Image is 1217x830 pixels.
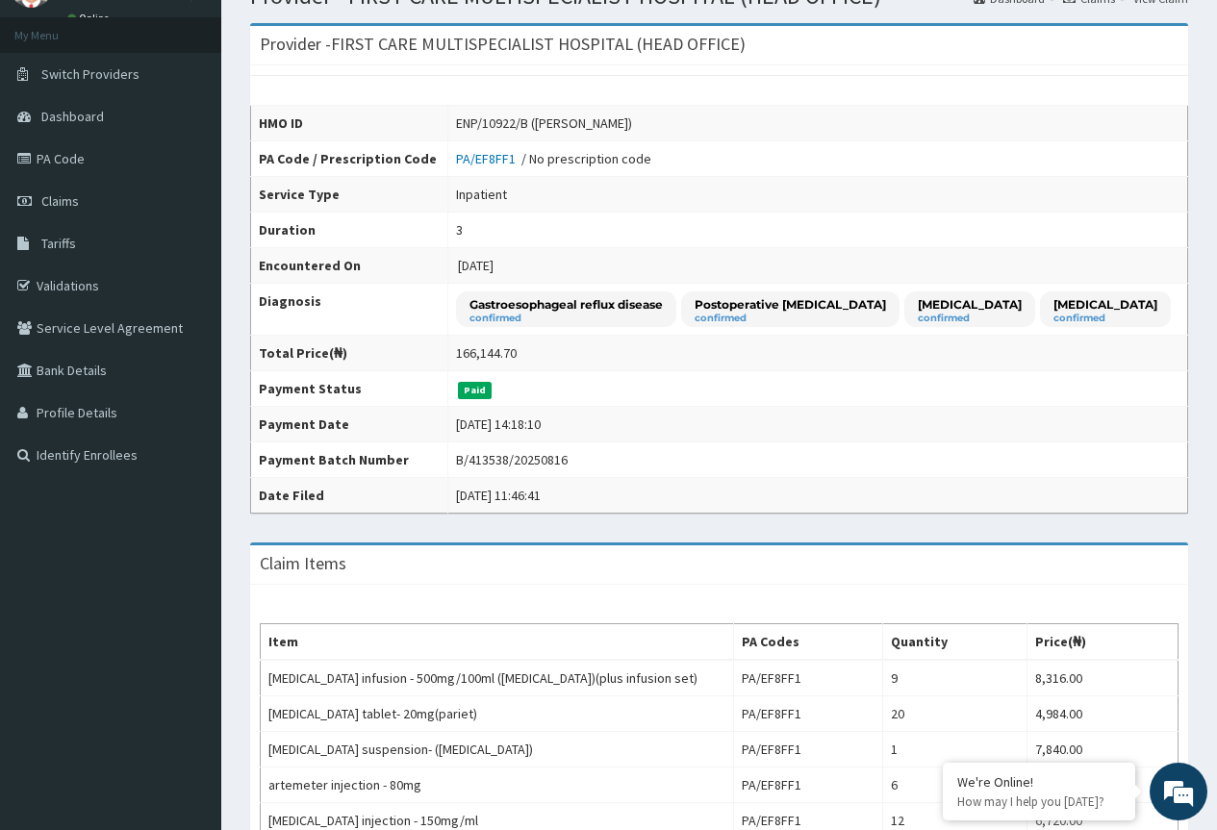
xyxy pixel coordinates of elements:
p: [MEDICAL_DATA] [1053,296,1157,313]
img: d_794563401_company_1708531726252_794563401 [36,96,78,144]
span: Dashboard [41,108,104,125]
div: Minimize live chat window [316,10,362,56]
th: Date Filed [251,478,448,514]
small: confirmed [469,314,663,323]
th: Price(₦) [1027,624,1178,661]
div: 166,144.70 [456,343,517,363]
td: 6 [883,767,1027,803]
span: Claims [41,192,79,210]
td: [MEDICAL_DATA] suspension- ([MEDICAL_DATA]) [261,732,734,767]
div: [DATE] 14:18:10 [456,415,541,434]
td: 1 [883,732,1027,767]
small: confirmed [1053,314,1157,323]
div: We're Online! [957,773,1121,791]
a: Online [67,12,114,25]
th: Total Price(₦) [251,336,448,371]
td: PA/EF8FF1 [733,696,882,732]
a: PA/EF8FF1 [456,150,521,167]
span: Paid [458,382,493,399]
div: 3 [456,220,463,239]
textarea: Type your message and hit 'Enter' [10,525,367,592]
span: We're online! [112,242,266,437]
td: PA/EF8FF1 [733,732,882,767]
h3: Provider - FIRST CARE MULTISPECIALIST HOSPITAL (HEAD OFFICE) [260,36,746,53]
td: 8,316.00 [1027,660,1178,696]
div: B/413538/20250816 [456,450,568,469]
td: [MEDICAL_DATA] infusion - 500mg/100ml ([MEDICAL_DATA])(plus infusion set) [261,660,734,696]
th: HMO ID [251,106,448,141]
th: PA Code / Prescription Code [251,141,448,177]
small: confirmed [695,314,886,323]
td: artemeter injection - 80mg [261,767,734,803]
td: 20 [883,696,1027,732]
th: Payment Status [251,371,448,407]
p: Postoperative [MEDICAL_DATA] [695,296,886,313]
td: 7,840.00 [1027,732,1178,767]
div: [DATE] 11:46:41 [456,486,541,505]
td: PA/EF8FF1 [733,767,882,803]
span: Tariffs [41,235,76,252]
div: / No prescription code [456,149,651,168]
small: confirmed [918,314,1022,323]
h3: Claim Items [260,555,346,572]
th: Item [261,624,734,661]
p: How may I help you today? [957,793,1121,810]
div: Chat with us now [100,108,323,133]
th: Diagnosis [251,284,448,336]
td: PA/EF8FF1 [733,660,882,696]
p: Gastroesophageal reflux disease [469,296,663,313]
div: ENP/10922/B ([PERSON_NAME]) [456,113,632,133]
th: PA Codes [733,624,882,661]
th: Service Type [251,177,448,213]
th: Duration [251,213,448,248]
th: Encountered On [251,248,448,284]
th: Quantity [883,624,1027,661]
p: [MEDICAL_DATA] [918,296,1022,313]
div: Inpatient [456,185,507,204]
span: Switch Providers [41,65,139,83]
td: 4,984.00 [1027,696,1178,732]
td: 9 [883,660,1027,696]
td: [MEDICAL_DATA] tablet- 20mg(pariet) [261,696,734,732]
th: Payment Date [251,407,448,442]
span: [DATE] [458,257,494,274]
th: Payment Batch Number [251,442,448,478]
